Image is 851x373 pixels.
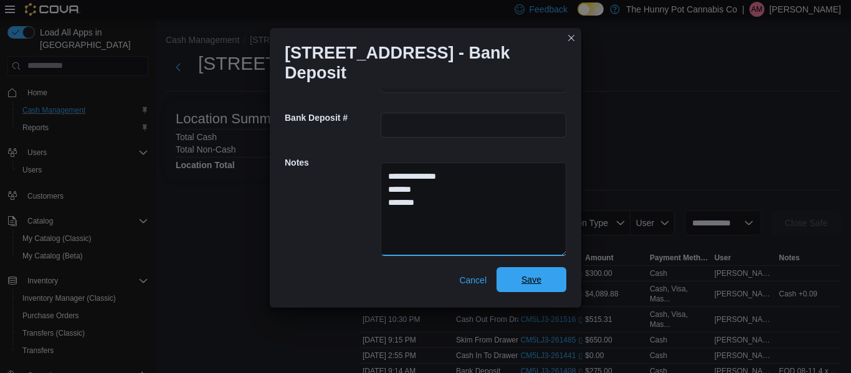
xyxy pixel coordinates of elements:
[454,268,492,293] button: Cancel
[285,43,556,83] h1: [STREET_ADDRESS] - Bank Deposit
[459,274,487,286] span: Cancel
[521,273,541,286] span: Save
[497,267,566,292] button: Save
[285,105,378,130] h5: Bank Deposit #
[564,31,579,45] button: Closes this modal window
[285,150,378,175] h5: Notes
